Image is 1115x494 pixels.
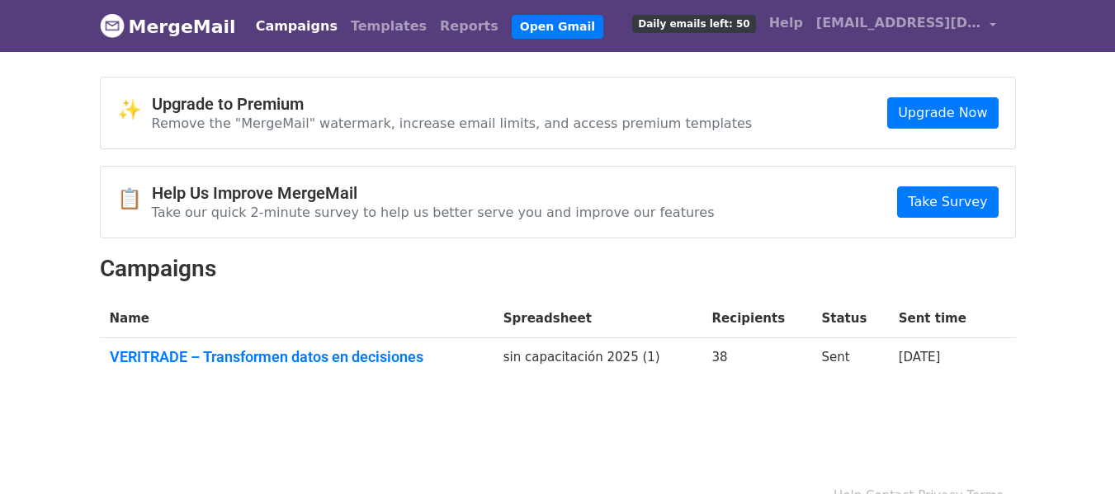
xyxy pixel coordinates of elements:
th: Status [812,299,889,338]
a: Templates [344,10,433,43]
a: Reports [433,10,505,43]
a: Campaigns [249,10,344,43]
a: Upgrade Now [887,97,998,129]
td: 38 [702,338,812,383]
a: Take Survey [897,186,998,218]
span: 📋 [117,187,152,211]
span: [EMAIL_ADDRESS][DOMAIN_NAME] [816,13,981,33]
th: Sent time [889,299,992,338]
h2: Campaigns [100,255,1016,283]
a: Daily emails left: 50 [626,7,762,40]
img: MergeMail logo [100,13,125,38]
td: sin capacitación 2025 (1) [494,338,702,383]
th: Recipients [702,299,812,338]
a: Open Gmail [512,15,603,39]
p: Remove the "MergeMail" watermark, increase email limits, and access premium templates [152,115,753,132]
a: [EMAIL_ADDRESS][DOMAIN_NAME] [810,7,1003,45]
iframe: Chat Widget [1032,415,1115,494]
a: [DATE] [899,350,941,365]
th: Name [100,299,494,338]
span: ✨ [117,98,152,122]
a: Help [763,7,810,40]
h4: Help Us Improve MergeMail [152,183,715,203]
h4: Upgrade to Premium [152,94,753,114]
a: MergeMail [100,9,236,44]
td: Sent [812,338,889,383]
p: Take our quick 2-minute survey to help us better serve you and improve our features [152,204,715,221]
a: VERITRADE – Transformen datos en decisiones [110,348,484,366]
th: Spreadsheet [494,299,702,338]
span: Daily emails left: 50 [632,15,755,33]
